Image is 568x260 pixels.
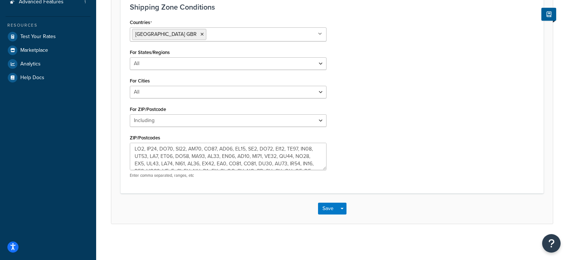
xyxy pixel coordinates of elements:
a: Marketplace [6,44,91,57]
button: Open Resource Center [542,234,561,253]
span: Help Docs [20,75,44,81]
div: Resources [6,22,91,28]
label: ZIP/Postcodes [130,135,160,141]
span: Test Your Rates [20,34,56,40]
span: Analytics [20,61,41,67]
h3: Shipping Zone Conditions [130,3,534,11]
a: Test Your Rates [6,30,91,43]
label: For States/Regions [130,50,170,55]
label: For ZIP/Postcode [130,107,166,112]
textarea: LO2, IP24, DO70, SI22, AM70, CO87, AD06, EL15, SE2, DO72, EI12, TE97, IN08, UT53, LA7, ET06, DO58... [130,143,327,170]
span: Marketplace [20,47,48,54]
p: Enter comma separated, ranges, etc [130,173,327,178]
button: Show Help Docs [541,8,556,21]
a: Analytics [6,57,91,71]
a: Help Docs [6,71,91,84]
label: Countries [130,20,152,26]
label: For Cities [130,78,150,84]
span: [GEOGRAPHIC_DATA] GBR [135,30,197,38]
button: Save [318,203,338,215]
